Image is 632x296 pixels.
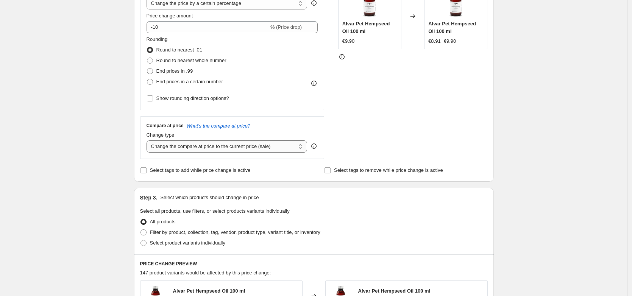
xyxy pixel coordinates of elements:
span: End prices in a certain number [156,79,223,84]
span: Alvar Pet Hempseed Oil 100 ml [428,21,476,34]
span: % (Price drop) [270,24,302,30]
h2: Step 3. [140,194,158,201]
button: What's the compare at price? [187,123,251,129]
div: €8.91 [428,37,441,45]
h6: PRICE CHANGE PREVIEW [140,261,488,267]
span: Price change amount [147,13,193,19]
span: Alvar Pet Hempseed Oil 100 ml [358,288,431,294]
span: Round to nearest .01 [156,47,202,53]
span: Round to nearest whole number [156,58,226,63]
div: €9.90 [342,37,355,45]
span: End prices in .99 [156,68,193,74]
span: Alvar Pet Hempseed Oil 100 ml [173,288,245,294]
span: Select all products, use filters, or select products variants individually [140,208,290,214]
span: Select tags to remove while price change is active [334,167,443,173]
div: help [310,142,318,150]
input: -15 [147,21,269,33]
span: All products [150,219,176,224]
span: Select tags to add while price change is active [150,167,251,173]
span: Show rounding direction options? [156,95,229,101]
span: Select product variants individually [150,240,225,246]
span: Change type [147,132,175,138]
span: 147 product variants would be affected by this price change: [140,270,271,276]
span: Rounding [147,36,168,42]
p: Select which products should change in price [160,194,259,201]
strike: €9.90 [444,37,456,45]
h3: Compare at price [147,123,184,129]
span: Filter by product, collection, tag, vendor, product type, variant title, or inventory [150,229,320,235]
span: Alvar Pet Hempseed Oil 100 ml [342,21,390,34]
